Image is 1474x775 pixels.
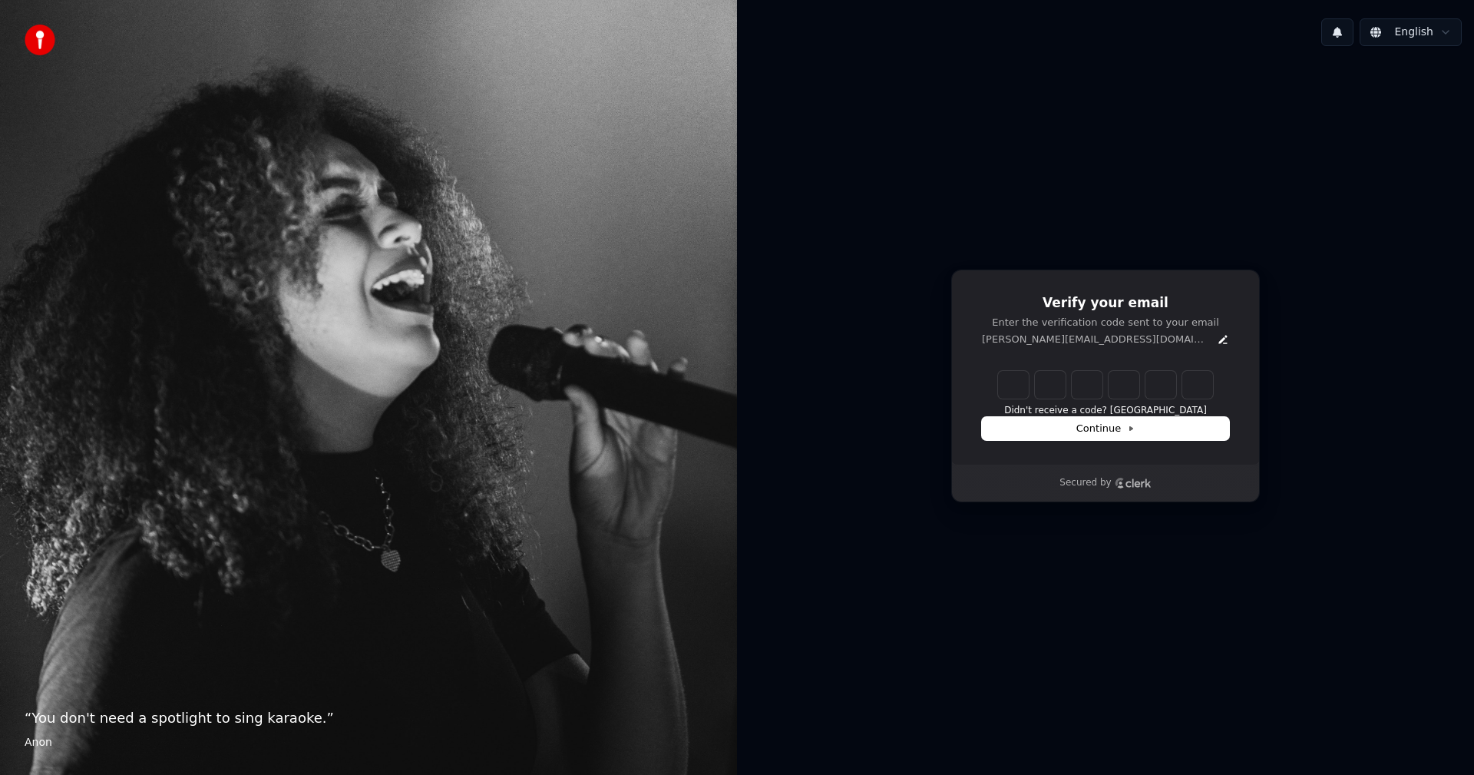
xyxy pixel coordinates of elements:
[25,735,712,750] footer: Anon
[982,333,1211,346] p: [PERSON_NAME][EMAIL_ADDRESS][DOMAIN_NAME]
[1059,477,1111,489] p: Secured by
[1115,478,1152,489] a: Clerk logo
[982,316,1229,330] p: Enter the verification code sent to your email
[982,417,1229,440] button: Continue
[1004,405,1207,417] button: Didn't receive a code? [GEOGRAPHIC_DATA]
[1217,333,1229,346] button: Edit
[998,371,1213,399] input: Enter verification code
[982,294,1229,313] h1: Verify your email
[1076,422,1135,436] span: Continue
[25,25,55,55] img: youka
[25,707,712,729] p: “ You don't need a spotlight to sing karaoke. ”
